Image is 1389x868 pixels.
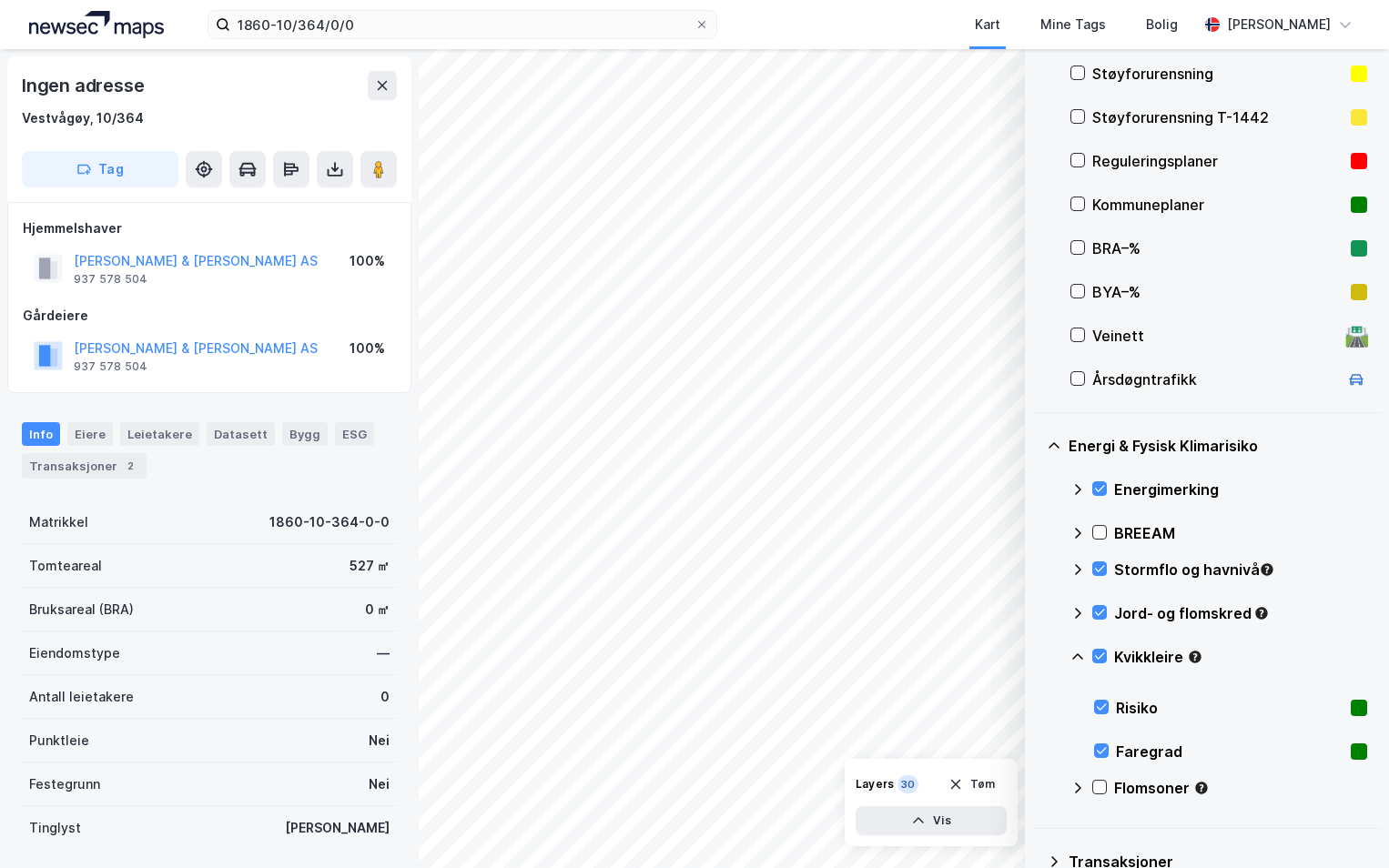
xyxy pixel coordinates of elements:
[1092,63,1343,85] div: Støyforurensning
[29,730,89,752] div: Punktleie
[350,555,390,577] div: 527 ㎡
[230,11,694,38] input: Søk på adresse, matrikkel, gårdeiere, leietakere eller personer
[269,511,390,533] div: 1860-10-364-0-0
[1114,777,1367,799] div: Flomsoner
[897,775,918,793] div: 30
[1298,781,1389,868] iframe: Chat Widget
[1259,561,1275,578] div: Tooltip anchor
[22,71,147,100] div: Ingen adresse
[1344,324,1369,348] div: 🛣️
[207,422,275,446] div: Datasett
[380,686,390,708] div: 0
[1187,649,1203,665] div: Tooltip anchor
[23,217,396,239] div: Hjemmelshaver
[22,422,60,446] div: Info
[29,555,102,577] div: Tomteareal
[282,422,328,446] div: Bygg
[67,422,113,446] div: Eiere
[1114,646,1367,668] div: Kvikkleire
[121,457,139,475] div: 2
[1116,741,1343,762] div: Faregrad
[22,107,144,129] div: Vestvågøy, 10/364
[1069,435,1367,457] div: Energi & Fysisk Klimarisiko
[1092,368,1338,390] div: Årsdøgntrafikk
[1092,237,1343,259] div: BRA–%
[975,14,1000,35] div: Kart
[29,817,81,839] div: Tinglyst
[1116,697,1343,719] div: Risiko
[29,511,88,533] div: Matrikkel
[29,773,100,795] div: Festegrunn
[1092,150,1343,172] div: Reguleringsplaner
[1040,14,1106,35] div: Mine Tags
[74,359,147,374] div: 937 578 504
[1092,281,1343,303] div: BYA–%
[285,817,390,839] div: [PERSON_NAME]
[1114,602,1367,624] div: Jord- og flomskred
[350,338,385,359] div: 100%
[350,250,385,272] div: 100%
[1114,522,1367,544] div: BREEAM
[29,599,134,621] div: Bruksareal (BRA)
[937,770,1007,799] button: Tøm
[1092,194,1343,216] div: Kommuneplaner
[1114,479,1367,500] div: Energimerking
[1193,780,1210,796] div: Tooltip anchor
[335,422,374,446] div: ESG
[1227,14,1331,35] div: [PERSON_NAME]
[74,272,147,287] div: 937 578 504
[1253,605,1270,621] div: Tooltip anchor
[22,151,178,187] button: Tag
[1092,325,1338,347] div: Veinett
[1092,106,1343,128] div: Støyforurensning T-1442
[23,305,396,327] div: Gårdeiere
[369,773,390,795] div: Nei
[365,599,390,621] div: 0 ㎡
[120,422,199,446] div: Leietakere
[856,806,1007,835] button: Vis
[29,11,164,38] img: logo.a4113a55bc3d86da70a041830d287a7e.svg
[377,642,390,664] div: —
[29,686,134,708] div: Antall leietakere
[1114,559,1367,580] div: Stormflo og havnivå
[22,453,147,479] div: Transaksjoner
[856,777,894,792] div: Layers
[1146,14,1178,35] div: Bolig
[369,730,390,752] div: Nei
[29,642,120,664] div: Eiendomstype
